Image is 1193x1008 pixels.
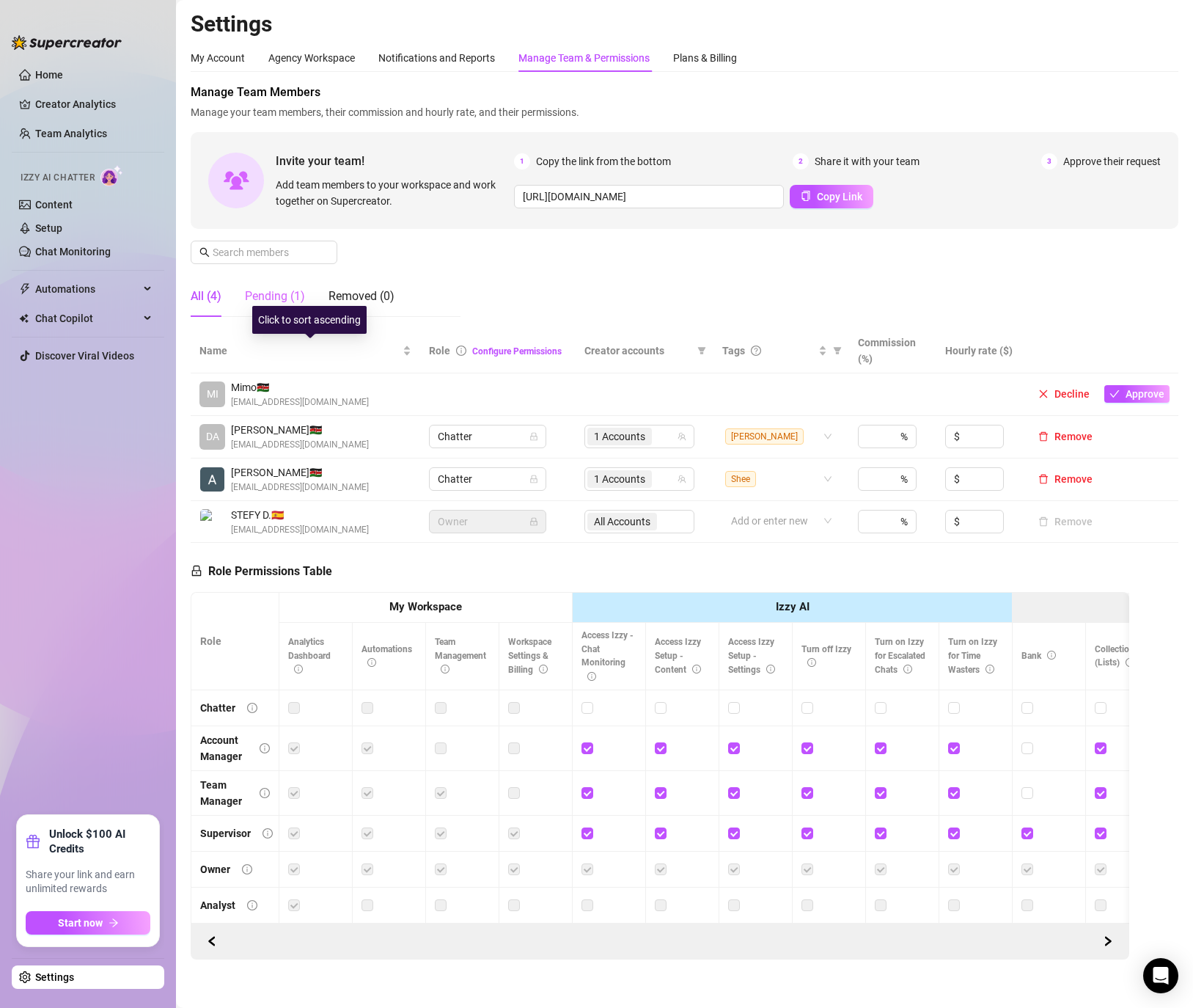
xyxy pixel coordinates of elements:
[1032,470,1098,488] button: Remove
[518,50,650,66] div: Manage Team & Permissions
[100,165,123,186] img: AI Chatter
[231,395,369,409] span: [EMAIL_ADDRESS][DOMAIN_NAME]
[12,35,122,50] img: logo-BBDzfeDw.svg
[58,917,103,929] span: Start now
[19,313,29,324] img: Chat Copilot
[1047,651,1056,660] span: info-circle
[200,509,224,533] img: STEFY DVA
[529,517,538,526] span: lock
[200,897,235,913] div: Analyst
[438,511,537,533] span: Owner
[231,379,369,395] span: Mimo 🇰🇪
[725,428,804,445] span: [PERSON_NAME]
[587,672,596,681] span: info-circle
[276,152,514,170] span: Invite your team!
[252,306,367,334] div: Click to sort ascending
[508,637,551,675] span: Workspace Settings & Billing
[766,665,775,673] span: info-circle
[801,191,811,201] span: copy
[1021,651,1056,661] span: Bank
[1143,958,1178,993] div: Open Intercom Messenger
[200,700,235,716] div: Chatter
[361,644,412,668] span: Automations
[815,153,919,169] span: Share it with your team
[587,470,652,488] span: 1 Accounts
[263,828,273,839] span: info-circle
[260,743,270,753] span: info-circle
[1054,431,1093,442] span: Remove
[581,630,634,682] span: Access Izzy - Chat Monitoring
[514,153,530,169] span: 1
[985,665,994,673] span: info-circle
[833,346,842,355] span: filter
[35,199,73,211] a: Content
[35,128,107,139] a: Team Analytics
[594,428,645,445] span: 1 Accounts
[673,50,737,66] div: Plans & Billing
[294,665,303,673] span: info-circle
[288,637,331,675] span: Analytics Dashboard
[1032,513,1098,530] button: Remove
[35,246,111,258] a: Chat Monitoring
[49,827,150,856] strong: Unlock $100 AI Credits
[807,658,816,667] span: info-circle
[191,84,1178,101] span: Manage Team Members
[191,329,420,373] th: Name
[1096,930,1120,953] button: Scroll Backward
[692,665,701,673] span: info-circle
[1063,153,1161,169] span: Approve their request
[1041,153,1057,169] span: 3
[1104,385,1170,403] button: Approve
[276,177,508,209] span: Add team members to your workspace and work together on Supercreator.
[1103,936,1113,946] span: right
[817,191,862,202] span: Copy Link
[191,288,221,305] div: All (4)
[830,340,845,362] span: filter
[21,171,95,185] span: Izzy AI Chatter
[35,277,139,301] span: Automations
[472,346,562,357] a: Configure Permissions
[875,637,925,675] span: Turn on Izzy for Escalated Chats
[199,343,400,359] span: Name
[268,50,355,66] div: Agency Workspace
[328,288,394,305] div: Removed (0)
[35,971,74,983] a: Settings
[776,600,810,613] strong: Izzy AI
[948,637,997,675] span: Turn on Izzy for Time Wasters
[722,343,745,359] span: Tags
[903,665,912,673] span: info-circle
[199,247,210,258] span: search
[801,644,851,668] span: Turn off Izzy
[529,475,538,483] span: lock
[1054,388,1090,400] span: Decline
[231,464,369,481] span: [PERSON_NAME] 🇰🇪
[200,825,251,841] div: Supervisor
[191,104,1178,120] span: Manage your team members, their commission and hourly rate, and their permissions.
[206,428,219,445] span: DA
[213,244,317,260] input: Search members
[231,438,369,452] span: [EMAIL_ADDRESS][DOMAIN_NAME]
[1126,388,1164,400] span: Approve
[242,864,252,874] span: info-circle
[207,386,219,402] span: MI
[191,593,279,690] th: Role
[191,10,1178,38] h2: Settings
[231,507,369,523] span: STEFY D. 🇪🇸
[1038,431,1049,442] span: delete
[35,69,63,81] a: Home
[191,563,332,580] h5: Role Permissions Table
[191,565,202,577] span: lock
[26,911,150,935] button: Start nowarrow-right
[529,432,538,441] span: lock
[247,703,257,713] span: info-circle
[438,426,537,448] span: Chatter
[191,50,245,66] div: My Account
[438,468,537,490] span: Chatter
[35,307,139,330] span: Chat Copilot
[26,834,40,849] span: gift
[1032,428,1098,445] button: Remove
[429,345,450,357] span: Role
[1095,644,1139,668] span: Collections (Lists)
[790,185,873,208] button: Copy Link
[441,665,449,673] span: info-circle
